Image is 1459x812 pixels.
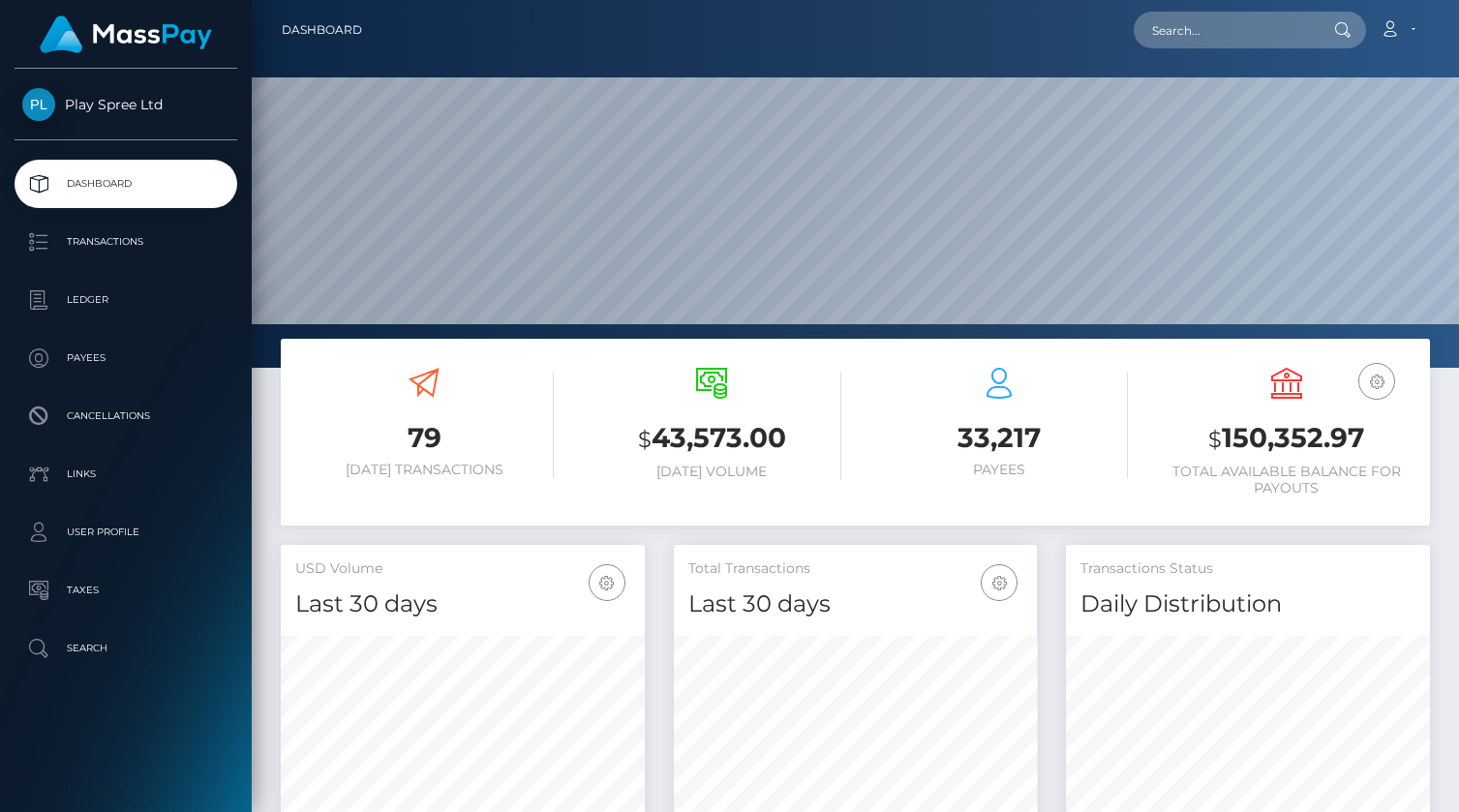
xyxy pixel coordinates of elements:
[15,450,237,498] a: Links
[15,334,237,382] a: Payees
[22,402,229,431] p: Cancellations
[282,10,362,50] a: Dashboard
[688,587,1023,621] h4: Last 30 days
[295,587,630,621] h4: Last 30 days
[295,559,630,579] h5: USD Volume
[40,15,212,53] img: MassPay Logo
[15,392,237,440] a: Cancellations
[1080,587,1415,621] h4: Daily Distribution
[22,344,229,373] p: Payees
[583,419,841,459] h3: 43,573.00
[22,227,229,256] p: Transactions
[1208,426,1222,453] small: $
[22,169,229,198] p: Dashboard
[22,576,229,605] p: Taxes
[1080,559,1415,579] h5: Transactions Status
[870,419,1129,457] h3: 33,217
[22,286,229,315] p: Ledger
[15,624,237,673] a: Search
[15,566,237,615] a: Taxes
[22,518,229,547] p: User Profile
[15,218,237,266] a: Transactions
[22,88,55,121] img: Play Spree Ltd
[15,508,237,556] a: User Profile
[1134,12,1316,48] input: Search...
[638,426,652,453] small: $
[870,462,1129,478] h6: Payees
[15,276,237,324] a: Ledger
[22,460,229,489] p: Links
[22,634,229,663] p: Search
[583,464,841,480] h6: [DATE] Volume
[688,559,1023,579] h5: Total Transactions
[15,160,237,208] a: Dashboard
[295,462,554,478] h6: [DATE] Transactions
[1157,464,1415,496] h6: Total Available Balance for Payouts
[1157,419,1415,459] h3: 150,352.97
[295,419,554,457] h3: 79
[15,96,237,113] span: Play Spree Ltd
